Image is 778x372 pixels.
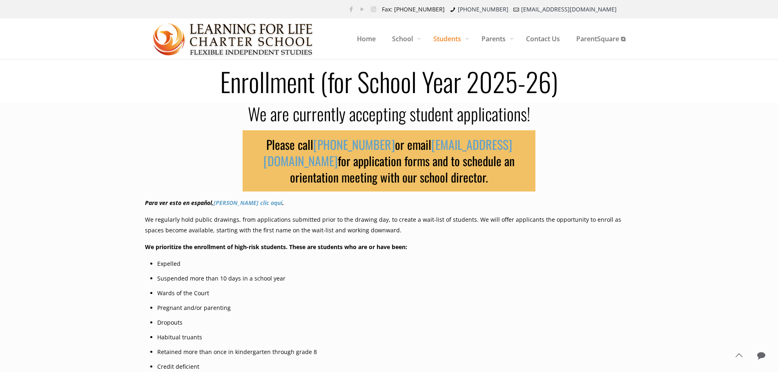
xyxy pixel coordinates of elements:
[425,18,473,59] a: Students
[263,135,512,170] a: [EMAIL_ADDRESS][DOMAIN_NAME]
[568,27,633,51] span: ParentSquare ⧉
[313,135,395,154] a: [PHONE_NUMBER]
[157,347,633,357] li: Retained more than once in kindergarten through grade 8
[518,27,568,51] span: Contact Us
[449,5,457,13] i: phone
[568,18,633,59] a: ParentSquare ⧉
[349,27,384,51] span: Home
[145,103,633,124] h2: We are currently accepting student applications!
[358,5,367,13] a: YouTube icon
[214,199,282,207] a: [PERSON_NAME] clic aquí
[140,68,638,94] h1: Enrollment (for School Year 2025-26)
[473,27,518,51] span: Parents
[153,18,314,59] a: Learning for Life Charter School
[521,5,617,13] a: [EMAIL_ADDRESS][DOMAIN_NAME]
[157,317,633,328] li: Dropouts
[425,27,473,51] span: Students
[473,18,518,59] a: Parents
[518,18,568,59] a: Contact Us
[243,130,536,192] h3: Please call or email for application forms and to schedule an orientation meeting with our school...
[145,214,633,236] p: We regularly hold public drawings, from applications submitted prior to the drawing day, to creat...
[145,243,407,251] b: We prioritize the enrollment of high-risk students. These are students who are or have been:
[458,5,508,13] a: [PHONE_NUMBER]
[157,288,633,298] li: Wards of the Court
[157,273,633,284] li: Suspended more than 10 days in a school year
[145,199,284,207] em: Para ver esto en español, .
[513,5,521,13] i: mail
[384,27,425,51] span: School
[349,18,384,59] a: Home
[157,303,633,313] li: Pregnant and/or parenting
[347,5,356,13] a: Facebook icon
[157,361,633,372] li: Credit deficient
[369,5,378,13] a: Instagram icon
[153,19,314,60] img: Enrollment (for School Year 2025-26)
[157,332,633,343] li: Habitual truants
[157,258,633,269] li: Expelled
[730,347,747,364] a: Back to top icon
[384,18,425,59] a: School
